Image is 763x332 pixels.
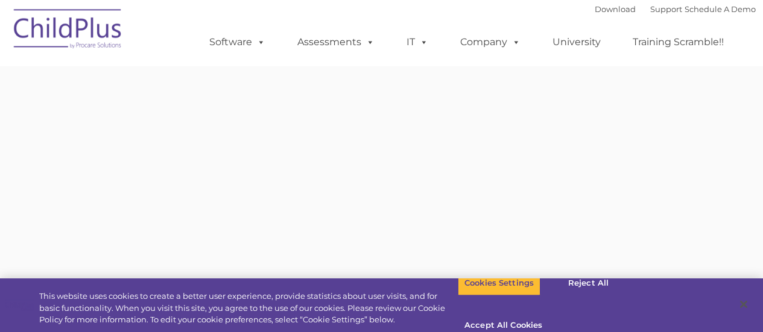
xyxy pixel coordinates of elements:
button: Cookies Settings [458,271,540,296]
button: Reject All [551,271,626,296]
font: | [595,4,756,14]
a: Schedule A Demo [685,4,756,14]
a: IT [394,30,440,54]
a: Training Scramble!! [621,30,736,54]
a: Download [595,4,636,14]
a: Assessments [285,30,387,54]
a: University [540,30,613,54]
a: Software [197,30,277,54]
button: Close [730,291,757,318]
a: Support [650,4,682,14]
a: Company [448,30,533,54]
img: ChildPlus by Procare Solutions [8,1,128,61]
div: This website uses cookies to create a better user experience, provide statistics about user visit... [39,290,458,326]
